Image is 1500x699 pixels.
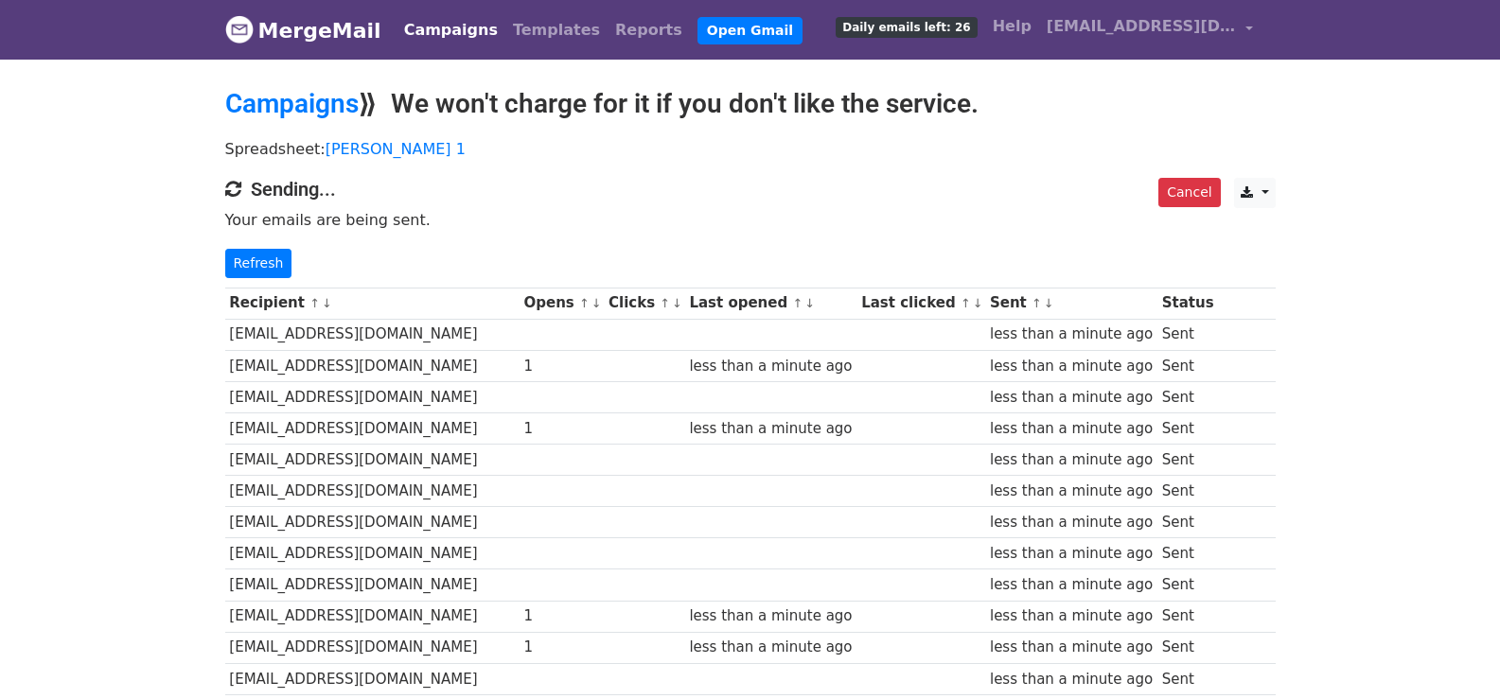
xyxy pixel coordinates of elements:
th: Clicks [604,288,684,319]
td: Sent [1157,319,1218,350]
th: Sent [985,288,1157,319]
td: [EMAIL_ADDRESS][DOMAIN_NAME] [225,350,520,381]
a: ↑ [792,296,803,310]
a: ↑ [961,296,971,310]
td: [EMAIL_ADDRESS][DOMAIN_NAME] [225,319,520,350]
img: MergeMail logo [225,15,254,44]
div: less than a minute ago [990,543,1153,565]
a: Templates [505,11,608,49]
a: ↓ [804,296,815,310]
div: 1 [523,637,599,658]
a: Reports [608,11,690,49]
h4: Sending... [225,178,1276,201]
h2: ⟫ We won't charge for it if you don't like the service. [225,88,1276,120]
td: [EMAIL_ADDRESS][DOMAIN_NAME] [225,601,520,632]
a: ↓ [1044,296,1054,310]
a: ↑ [579,296,590,310]
div: less than a minute ago [990,481,1153,502]
td: Sent [1157,632,1218,663]
a: Help [985,8,1039,45]
a: Refresh [225,249,292,278]
a: Campaigns [397,11,505,49]
a: ↓ [322,296,332,310]
div: 1 [523,356,599,377]
td: [EMAIL_ADDRESS][DOMAIN_NAME] [225,445,520,476]
td: [EMAIL_ADDRESS][DOMAIN_NAME] [225,569,520,601]
td: Sent [1157,569,1218,601]
div: less than a minute ago [689,418,852,440]
a: Campaigns [225,88,359,119]
div: 1 [523,605,599,627]
div: less than a minute ago [689,637,852,658]
div: less than a minute ago [990,669,1153,690]
td: Sent [1157,538,1218,569]
a: ↓ [672,296,682,310]
span: Daily emails left: 26 [836,17,977,38]
a: ↑ [660,296,670,310]
th: Opens [520,288,605,319]
td: Sent [1157,507,1218,538]
div: less than a minute ago [990,418,1153,440]
a: ↓ [973,296,983,310]
div: less than a minute ago [990,512,1153,533]
th: Last clicked [856,288,985,319]
th: Last opened [685,288,857,319]
div: less than a minute ago [990,637,1153,658]
div: less than a minute ago [990,449,1153,471]
p: Your emails are being sent. [225,210,1276,230]
td: Sent [1157,663,1218,694]
th: Recipient [225,288,520,319]
iframe: Chat Widget [1405,608,1500,699]
a: Daily emails left: 26 [828,8,984,45]
div: less than a minute ago [689,356,852,377]
td: Sent [1157,601,1218,632]
td: [EMAIL_ADDRESS][DOMAIN_NAME] [225,538,520,569]
span: [EMAIL_ADDRESS][DOMAIN_NAME] [1047,15,1236,38]
td: [EMAIL_ADDRESS][DOMAIN_NAME] [225,412,520,444]
td: Sent [1157,350,1218,381]
a: [PERSON_NAME] 1 [326,140,466,158]
p: Spreadsheet: [225,139,1276,159]
div: less than a minute ago [689,605,852,627]
a: MergeMail [225,10,381,50]
th: Status [1157,288,1218,319]
a: Open Gmail [697,17,803,44]
a: ↓ [591,296,602,310]
div: less than a minute ago [990,387,1153,409]
div: less than a minute ago [990,574,1153,596]
td: [EMAIL_ADDRESS][DOMAIN_NAME] [225,632,520,663]
td: Sent [1157,381,1218,412]
td: [EMAIL_ADDRESS][DOMAIN_NAME] [225,381,520,412]
div: 1 [523,418,599,440]
a: [EMAIL_ADDRESS][DOMAIN_NAME] [1039,8,1261,52]
td: [EMAIL_ADDRESS][DOMAIN_NAME] [225,663,520,694]
a: ↑ [309,296,320,310]
div: less than a minute ago [990,605,1153,627]
td: Sent [1157,476,1218,507]
a: ↑ [1032,296,1042,310]
div: less than a minute ago [990,356,1153,377]
td: [EMAIL_ADDRESS][DOMAIN_NAME] [225,507,520,538]
a: Cancel [1158,178,1220,207]
td: Sent [1157,445,1218,476]
td: Sent [1157,412,1218,444]
td: [EMAIL_ADDRESS][DOMAIN_NAME] [225,476,520,507]
div: less than a minute ago [990,323,1153,345]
